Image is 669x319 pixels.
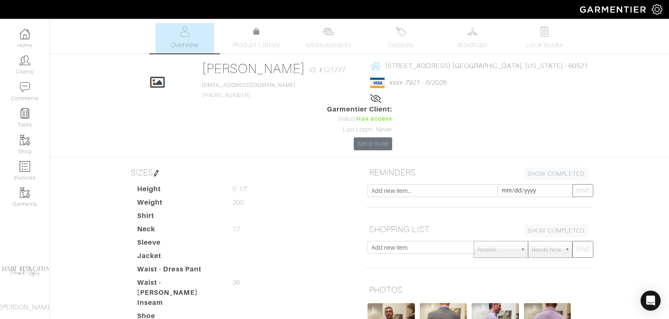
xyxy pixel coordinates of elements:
[202,82,296,88] a: [EMAIL_ADDRESS][DOMAIN_NAME]
[396,26,406,37] img: orders-27d20c2124de7fd6de4e0e44c1d41de31381a507db9b33961299e4e07d508b8c.svg
[232,278,240,288] span: 36
[131,211,226,224] dt: Shirt
[131,264,226,278] dt: Waist - Dress Pant
[515,23,574,53] a: Look Books
[652,4,662,15] img: gear-icon-white-bd11855cb880d31180b6d7d6211b90ccbf57a29d726f0c71d8c61bd08dd39cc2.png
[20,187,30,198] img: garments-icon-b7da505a4dc4fd61783c78ac3ca0ef83fa9d6f193b1c9dc38574b1d14d53ca28.png
[443,23,502,53] a: Wardrobe
[20,135,30,145] img: garments-icon-b7da505a4dc4fd61783c78ac3ca0ef83fa9d6f193b1c9dc38574b1d14d53ca28.png
[20,82,30,92] img: comment-icon-a0a6a9ef722e966f86d9cbdc48e553b5cf19dbc54f86b18d962a5391bc8f6eb6.png
[368,241,474,254] input: Add new item
[131,278,226,298] dt: Waist - [PERSON_NAME]
[390,79,447,86] a: xxxx-7921 - 6/2026
[327,114,392,124] div: Status:
[327,125,392,134] div: Last Login: Never
[232,197,244,208] span: 200
[131,197,226,211] dt: Weight
[153,170,160,177] img: pen-cf24a1663064a2ec1b9c1bd2387e9de7a2fa800b781884d57f21acf72779bad2.png
[526,40,563,50] span: Look Books
[368,184,498,197] input: Add new item...
[323,26,334,37] img: measurements-466bbee1fd09ba9460f595b01e5d73f9e2bff037440d3c8f018324cb6cdf7a4a.svg
[524,224,588,237] a: SHOW COMPLETED
[233,40,280,50] span: Product Library
[227,27,286,50] a: Product Library
[306,40,352,50] span: Measurements
[232,184,248,194] span: 5' 11"
[131,184,226,197] dt: Height
[371,23,430,53] a: Invoices
[524,167,588,180] a: SHOW COMPLETED
[572,241,593,258] button: SAVE
[20,161,30,172] img: orders-icon-0abe47150d42831381b5fb84f609e132dff9fe21cb692f30cb5eec754e2cba89.png
[202,82,296,98] span: [PHONE_NUMBER]
[131,224,226,238] dt: Neck
[20,108,30,119] img: reminder-icon-8004d30b9f0a5d33ae49ab947aed9ed385cf756f9e5892f1edd6e32f2345188e.png
[385,62,588,70] span: [STREET_ADDRESS] [GEOGRAPHIC_DATA], [US_STATE] - 60521
[366,164,592,181] h5: REMINDERS
[131,251,226,264] dt: Jacket
[539,26,550,37] img: todo-9ac3debb85659649dc8f770b8b6100bb5dab4b48dedcbae339e5042a72dfd3cc.svg
[299,23,358,53] a: Measurements
[477,241,517,258] span: Retailer
[20,55,30,66] img: clients-icon-6bae9207a08558b7cb47a8932f037763ab4055f8c8b6bfacd5dc20c3e0201464.png
[370,61,588,71] a: [STREET_ADDRESS] [GEOGRAPHIC_DATA], [US_STATE] - 60521
[641,291,661,311] div: Open Intercom Messenger
[354,137,392,150] a: Send Invite
[370,78,385,88] img: visa-934b35602734be37eb7d5d7e5dbcd2044c359bf20a24dc3361ca3fa54326a8a7.png
[128,164,353,181] h5: SIZES
[156,23,214,53] a: Overview
[366,221,592,238] h5: SHOPPING LIST
[232,224,240,234] span: 17
[532,241,561,258] span: Needs Now
[309,65,346,75] span: ID: #121777
[171,40,199,50] span: Overview
[131,238,226,251] dt: Sleeve
[467,26,478,37] img: wardrobe-487a4870c1b7c33e795ec22d11cfc2ed9d08956e64fb3008fe2437562e282088.svg
[327,104,392,114] span: Garmentier Client:
[457,40,488,50] span: Wardrobe
[131,298,226,311] dt: Inseam
[179,26,190,37] img: basicinfo-40fd8af6dae0f16599ec9e87c0ef1c0a1fdea2edbe929e3d69a839185d80c458.svg
[366,281,592,298] h5: PHOTOS
[572,184,593,197] button: SAVE
[576,2,652,17] img: garmentier-logo-header-white-b43fb05a5012e4ada735d5af1a66efaba907eab6374d6393d1fbf88cb4ef424d.png
[202,61,305,76] a: [PERSON_NAME]
[388,40,414,50] span: Invoices
[20,29,30,39] img: dashboard-icon-dbcd8f5a0b271acd01030246c82b418ddd0df26cd7fceb0bd07c9910d44c42f6.png
[356,114,392,124] span: Has access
